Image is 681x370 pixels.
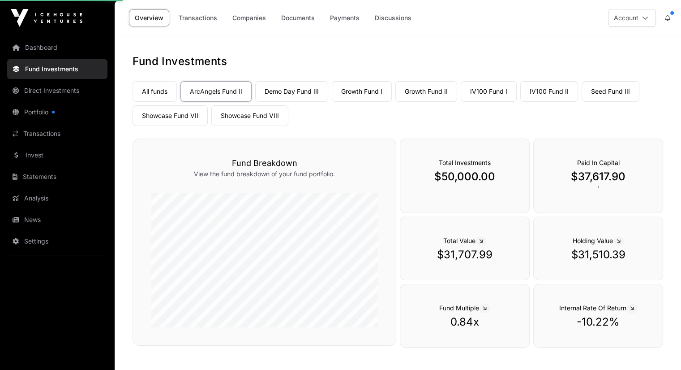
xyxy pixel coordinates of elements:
p: -10.22% [552,315,645,329]
p: $50,000.00 [418,170,511,184]
a: All funds [133,81,177,102]
span: Paid In Capital [577,159,620,166]
a: Dashboard [7,38,107,57]
span: Fund Multiple [439,304,490,312]
p: View the fund breakdown of your fund portfolio. [151,170,378,178]
a: Showcase Fund VII [133,105,208,126]
a: Documents [275,9,321,26]
a: Payments [324,9,365,26]
a: Statements [7,167,107,187]
a: Growth Fund I [332,81,392,102]
iframe: Chat Widget [636,327,681,370]
a: Transactions [7,124,107,144]
span: Holding Value [573,237,624,244]
a: ArcAngels Fund II [180,81,252,102]
a: Fund Investments [7,59,107,79]
a: Showcase Fund VIII [211,105,288,126]
a: Companies [227,9,272,26]
h1: Fund Investments [133,54,663,69]
a: Portfolio [7,102,107,122]
p: $37,617.90 [552,170,645,184]
a: Growth Fund II [395,81,457,102]
div: ` [533,139,663,213]
p: 0.84x [418,315,511,329]
a: Overview [129,9,169,26]
a: IV100 Fund II [520,81,578,102]
h3: Fund Breakdown [151,157,378,170]
a: Seed Fund III [582,81,639,102]
button: Account [608,9,656,27]
a: News [7,210,107,230]
img: Icehouse Ventures Logo [11,9,82,27]
span: Internal Rate Of Return [559,304,638,312]
span: Total Value [443,237,487,244]
span: Total Investments [439,159,491,166]
p: $31,510.39 [552,248,645,262]
a: Discussions [369,9,417,26]
p: $31,707.99 [418,248,511,262]
a: IV100 Fund I [461,81,517,102]
a: Transactions [173,9,223,26]
a: Demo Day Fund III [255,81,328,102]
a: Analysis [7,188,107,208]
a: Invest [7,145,107,165]
a: Direct Investments [7,81,107,100]
a: Settings [7,231,107,251]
